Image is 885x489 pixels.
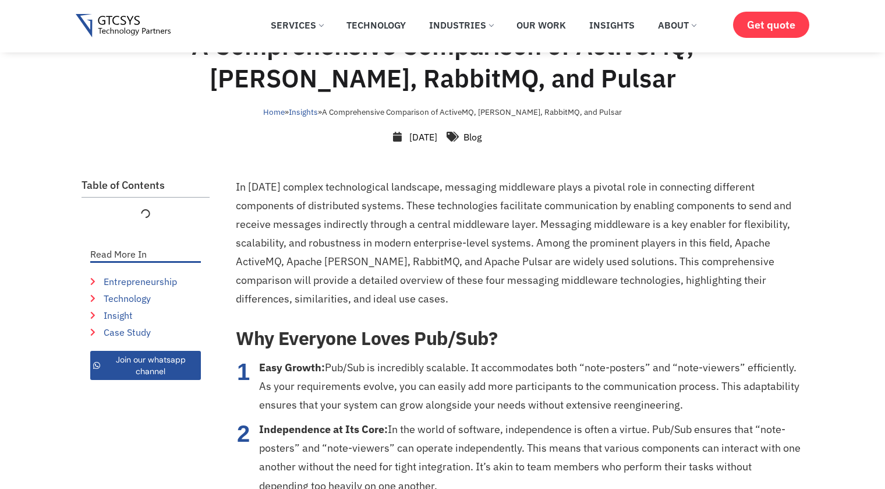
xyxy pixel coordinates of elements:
[90,291,201,305] a: Technology
[420,12,502,38] a: Industries
[322,107,622,117] span: A Comprehensive Comparison of ActiveMQ, [PERSON_NAME], RabbitMQ, and Pulsar
[259,361,325,374] strong: Easy Growth:
[259,423,388,436] strong: Independence at Its Core:
[103,354,198,377] span: Join our whatsapp channel
[580,12,643,38] a: Insights
[262,12,332,38] a: Services
[263,107,285,117] a: Home
[733,12,809,38] a: Get quote
[101,325,151,339] span: Case Study
[101,308,133,322] span: Insight
[76,14,171,38] img: Gtcsys logo
[236,326,497,350] strong: Why Everyone Loves Pub/Sub?
[508,12,575,38] a: Our Work
[747,19,795,31] span: Get quote
[90,275,201,289] a: Entrepreneurship
[338,12,415,38] a: Technology
[82,179,210,192] h2: Table of Contents
[90,325,201,339] a: Case Study
[259,358,801,414] li: Pub/Sub is incredibly scalable. It accommodates both “note-posters” and “note-viewers” efficientl...
[263,107,622,117] span: » »
[409,131,437,143] time: [DATE]
[236,178,801,308] p: In [DATE] complex technological landscape, messaging middleware plays a pivotal role in connectin...
[649,12,705,38] a: About
[463,131,482,143] a: Blog
[90,308,201,322] a: Insight
[289,107,318,117] a: Insights
[90,249,201,259] p: Read More In
[90,351,201,380] a: Join our whatsapp channel
[101,291,151,305] span: Technology
[112,29,773,94] h1: A Comprehensive Comparison of ActiveMQ, [PERSON_NAME], RabbitMQ, and Pulsar
[101,275,177,289] span: Entrepreneurship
